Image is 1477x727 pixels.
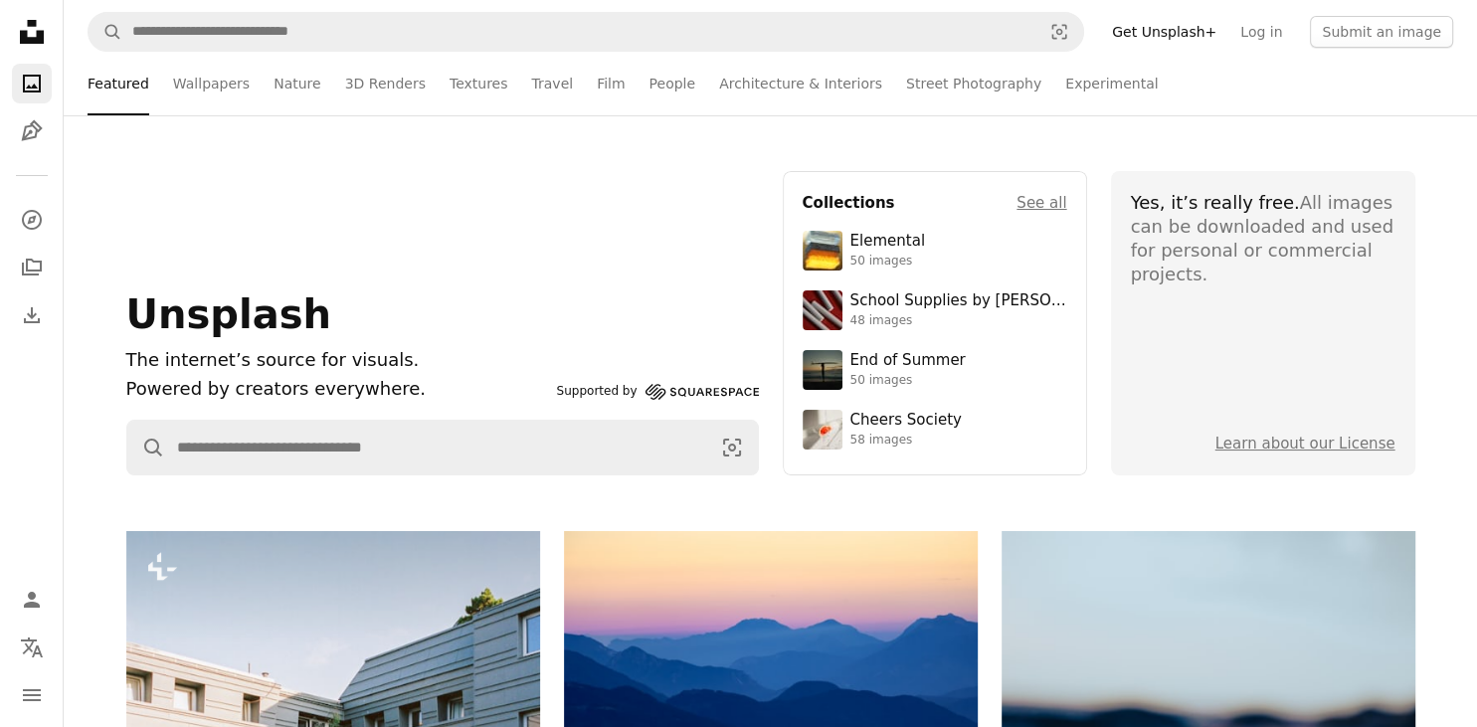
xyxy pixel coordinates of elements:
[173,52,250,115] a: Wallpapers
[850,313,1067,329] div: 48 images
[12,64,52,103] a: Photos
[906,52,1041,115] a: Street Photography
[850,373,966,389] div: 50 images
[850,232,925,252] div: Elemental
[597,52,625,115] a: Film
[850,411,962,431] div: Cheers Society
[803,191,895,215] h4: Collections
[564,650,978,668] a: Layered blue mountains under a pastel sky
[1065,52,1158,115] a: Experimental
[1228,16,1294,48] a: Log in
[803,410,842,450] img: photo-1610218588353-03e3130b0e2d
[126,346,549,375] h1: The internet’s source for visuals.
[803,231,842,271] img: premium_photo-1751985761161-8a269d884c29
[1035,13,1083,51] button: Visual search
[126,375,549,404] p: Powered by creators everywhere.
[557,380,759,404] a: Supported by
[1016,191,1066,215] a: See all
[1131,192,1300,213] span: Yes, it’s really free.
[803,350,1067,390] a: End of Summer50 images
[345,52,426,115] a: 3D Renders
[12,12,52,56] a: Home — Unsplash
[89,13,122,51] button: Search Unsplash
[850,254,925,270] div: 50 images
[12,628,52,667] button: Language
[12,111,52,151] a: Illustrations
[127,421,165,474] button: Search Unsplash
[803,410,1067,450] a: Cheers Society58 images
[274,52,320,115] a: Nature
[803,290,842,330] img: premium_photo-1715107534993-67196b65cde7
[12,295,52,335] a: Download History
[12,248,52,287] a: Collections
[706,421,758,474] button: Visual search
[1131,191,1395,286] div: All images can be downloaded and used for personal or commercial projects.
[1100,16,1228,48] a: Get Unsplash+
[649,52,696,115] a: People
[719,52,882,115] a: Architecture & Interiors
[450,52,508,115] a: Textures
[803,350,842,390] img: premium_photo-1754398386796-ea3dec2a6302
[12,675,52,715] button: Menu
[803,290,1067,330] a: School Supplies by [PERSON_NAME]48 images
[12,200,52,240] a: Explore
[850,291,1067,311] div: School Supplies by [PERSON_NAME]
[12,580,52,620] a: Log in / Sign up
[126,291,331,337] span: Unsplash
[850,351,966,371] div: End of Summer
[850,433,962,449] div: 58 images
[88,12,1084,52] form: Find visuals sitewide
[126,420,759,475] form: Find visuals sitewide
[531,52,573,115] a: Travel
[1310,16,1453,48] button: Submit an image
[803,231,1067,271] a: Elemental50 images
[1215,435,1395,453] a: Learn about our License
